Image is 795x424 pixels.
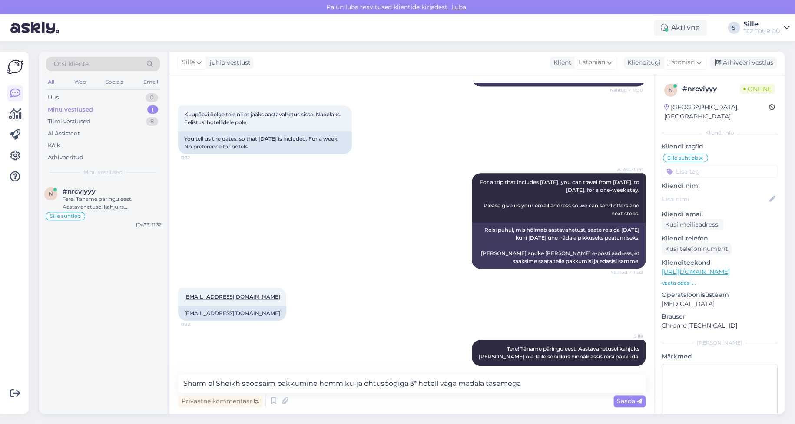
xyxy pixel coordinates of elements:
[182,58,195,67] span: Sille
[617,397,642,405] span: Saada
[664,103,769,121] div: [GEOGRAPHIC_DATA], [GEOGRAPHIC_DATA]
[662,194,768,204] input: Lisa nimi
[662,210,778,219] p: Kliendi email
[743,28,780,35] div: TEZ TOUR OÜ
[740,84,775,94] span: Online
[654,20,707,36] div: Aktiivne
[146,93,158,102] div: 0
[48,129,80,138] div: AI Assistent
[662,181,778,191] p: Kliendi nimi
[48,153,83,162] div: Arhiveeritud
[147,105,158,114] div: 1
[550,58,571,67] div: Klient
[610,333,643,339] span: Sille
[449,3,469,11] span: Luba
[206,58,251,67] div: juhib vestlust
[46,76,56,88] div: All
[181,321,213,328] span: 11:32
[136,221,162,228] div: [DATE] 11:32
[743,21,790,35] a: SilleTEZ TOUR OÜ
[662,268,730,276] a: [URL][DOMAIN_NAME]
[682,84,740,94] div: # nrcviyyy
[662,243,732,255] div: Küsi telefoninumbrit
[662,129,778,137] div: Kliendi info
[662,279,778,287] p: Vaata edasi ...
[710,57,777,69] div: Arhiveeri vestlus
[610,87,643,93] span: Nähtud ✓ 11:30
[181,154,213,161] span: 11:32
[624,58,661,67] div: Klienditugi
[662,219,723,230] div: Küsi meiliaadressi
[610,269,643,276] span: Nähtud ✓ 11:32
[49,191,53,197] span: n
[48,117,90,126] div: Tiimi vestlused
[472,223,646,269] div: Reisi puhul, mis hõlmab aastavahetust, saate reisida [DATE] kuni [DATE] ühe nädala pikkuseks peat...
[662,321,778,330] p: Chrome [TECHNICAL_ID]
[54,59,89,69] span: Otsi kliente
[662,299,778,309] p: [MEDICAL_DATA]
[662,352,778,361] p: Märkmed
[104,76,125,88] div: Socials
[480,179,641,217] span: For a trip that includes [DATE], you can travel from [DATE], to [DATE], for a one-week stay. Plea...
[73,76,88,88] div: Web
[610,366,643,373] span: 13:46
[610,166,643,173] span: AI Assistent
[662,142,778,151] p: Kliendi tag'id
[662,339,778,347] div: [PERSON_NAME]
[63,195,162,211] div: Tere! Täname päringu eest. Aastavahetusel kahjuks [PERSON_NAME] ole Teile sobilikus hinnaklassis ...
[178,131,352,154] div: You tell us the dates, so that [DATE] is included. For a week. No preference for hotels.
[667,155,698,161] span: Sille suhtleb
[63,187,96,195] span: #nrcviyyy
[146,117,158,126] div: 8
[662,234,778,243] p: Kliendi telefon
[662,165,778,178] input: Lisa tag
[743,21,780,28] div: Sille
[178,395,263,407] div: Privaatne kommentaar
[50,214,81,219] span: Sille suhtleb
[669,87,673,93] span: n
[662,258,778,267] p: Klienditeekond
[7,59,23,75] img: Askly Logo
[662,290,778,299] p: Operatsioonisüsteem
[662,312,778,321] p: Brauser
[48,105,93,114] div: Minu vestlused
[579,58,605,67] span: Estonian
[479,345,641,360] span: Tere! Täname päringu eest. Aastavahetusel kahjuks [PERSON_NAME] ole Teile sobilikus hinnaklassis ...
[48,93,59,102] div: Uus
[184,111,342,125] span: Kuupäevi öelge teie,nii et jääks aastavahetus sisse. Nädalaks. Eelistusi hotellidele pole.
[48,141,60,150] div: Kõik
[728,22,740,34] div: S
[83,168,123,176] span: Minu vestlused
[178,375,646,393] textarea: Sharm el Sheikh soodsaim pakkumine hommiku-ja õhtusöögiga 3* hotell väga madala tasemega
[668,58,695,67] span: Estonian
[184,310,280,316] a: [EMAIL_ADDRESS][DOMAIN_NAME]
[142,76,160,88] div: Email
[184,293,280,300] a: [EMAIL_ADDRESS][DOMAIN_NAME]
